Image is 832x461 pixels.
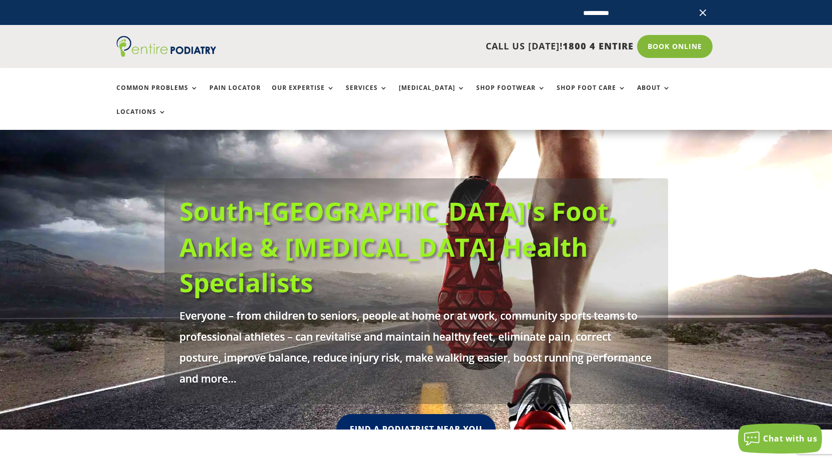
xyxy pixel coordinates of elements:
img: logo (1) [116,36,216,57]
a: About [637,84,671,106]
a: South-[GEOGRAPHIC_DATA]'s Foot, Ankle & [MEDICAL_DATA] Health Specialists [179,193,616,300]
a: Pain Locator [209,84,261,106]
a: Find A Podiatrist Near You [336,414,496,445]
a: Common Problems [116,84,198,106]
a: [MEDICAL_DATA] [399,84,465,106]
a: Entire Podiatry [116,49,216,59]
span: Chat with us [763,433,817,444]
a: Shop Footwear [476,84,546,106]
p: CALL US [DATE]! [255,40,634,53]
a: Our Expertise [272,84,335,106]
button: Chat with us [738,424,822,454]
p: Everyone – from children to seniors, people at home or at work, community sports teams to profess... [179,305,653,389]
span: 1800 4 ENTIRE [563,40,634,52]
a: Services [346,84,388,106]
a: Locations [116,108,166,130]
a: Book Online [637,35,713,58]
a: Shop Foot Care [557,84,626,106]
